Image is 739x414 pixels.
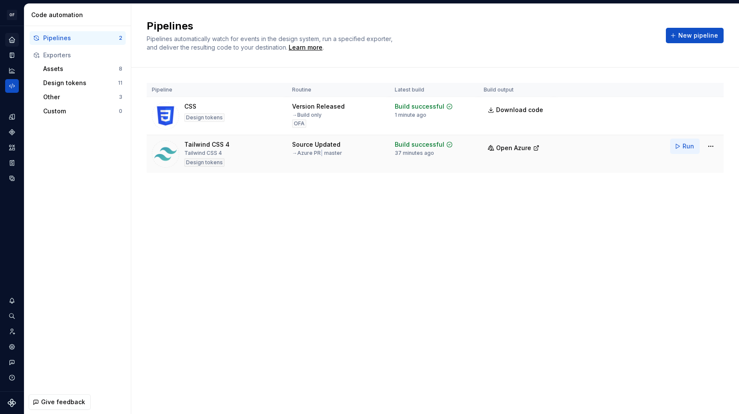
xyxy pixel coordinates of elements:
[390,83,479,97] th: Latest build
[119,35,122,41] div: 2
[41,398,85,406] span: Give feedback
[5,309,19,323] button: Search ⌘K
[31,11,127,19] div: Code automation
[147,35,394,51] span: Pipelines automatically watch for events in the design system, run a specified exporter, and deli...
[484,145,544,153] a: Open Azure
[5,48,19,62] a: Documentation
[292,119,306,128] div: OFA
[7,10,17,20] div: OF
[147,19,656,33] h2: Pipelines
[8,399,16,407] svg: Supernova Logo
[496,144,531,152] span: Open Azure
[289,43,322,52] a: Learn more
[40,90,126,104] button: Other3
[395,140,444,149] div: Build successful
[184,113,225,122] div: Design tokens
[30,31,126,45] button: Pipelines2
[5,79,19,93] a: Code automation
[666,28,724,43] button: New pipeline
[40,62,126,76] button: Assets8
[5,110,19,124] a: Design tokens
[395,102,444,111] div: Build successful
[43,79,118,87] div: Design tokens
[670,139,700,154] button: Run
[287,44,324,51] span: .
[40,76,126,90] button: Design tokens11
[678,31,718,40] span: New pipeline
[184,102,196,111] div: CSS
[43,93,119,101] div: Other
[43,107,119,115] div: Custom
[43,65,119,73] div: Assets
[184,158,225,167] div: Design tokens
[119,94,122,101] div: 3
[184,140,230,149] div: Tailwind CSS 4
[5,141,19,154] a: Assets
[118,80,122,86] div: 11
[484,140,544,156] button: Open Azure
[484,102,549,118] a: Download code
[5,325,19,338] a: Invite team
[5,33,19,47] a: Home
[683,142,694,151] span: Run
[321,150,323,156] span: |
[292,112,322,118] div: → Build only
[5,340,19,354] a: Settings
[479,83,554,97] th: Build output
[43,34,119,42] div: Pipelines
[119,65,122,72] div: 8
[29,394,91,410] button: Give feedback
[496,106,543,114] span: Download code
[395,150,434,157] div: 37 minutes ago
[40,104,126,118] button: Custom0
[5,64,19,77] a: Analytics
[5,125,19,139] a: Components
[147,83,287,97] th: Pipeline
[5,156,19,170] a: Storybook stories
[292,150,342,157] div: → Azure PR master
[5,355,19,369] button: Contact support
[2,6,22,24] button: OF
[5,172,19,185] a: Data sources
[292,102,345,111] div: Version Released
[119,108,122,115] div: 0
[5,294,19,308] button: Notifications
[43,51,122,59] div: Exporters
[184,150,222,157] div: Tailwind CSS 4
[395,112,426,118] div: 1 minute ago
[287,83,390,97] th: Routine
[292,140,340,149] div: Source Updated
